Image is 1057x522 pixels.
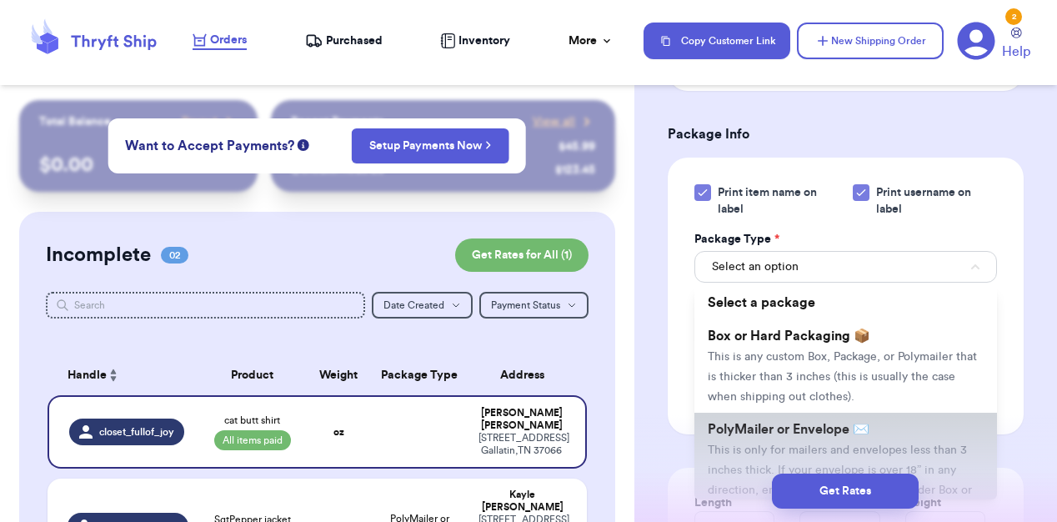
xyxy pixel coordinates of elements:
[372,292,473,319] button: Date Created
[708,444,972,516] span: This is only for mailers and envelopes less than 3 inches thick. If your envelope is over 18” in ...
[479,292,589,319] button: Payment Status
[708,296,815,309] span: Select a package
[1002,28,1030,62] a: Help
[797,23,944,59] button: New Shipping Order
[708,423,869,436] span: PolyMailer or Envelope ✉️
[371,355,468,395] th: Package Type
[182,113,218,130] span: Payout
[326,33,383,49] span: Purchased
[182,113,238,130] a: Payout
[352,128,509,163] button: Setup Payments Now
[533,113,595,130] a: View all
[125,136,294,156] span: Want to Accept Payments?
[478,432,565,457] div: [STREET_ADDRESS] Gallatin , TN 37066
[478,407,565,432] div: [PERSON_NAME] [PERSON_NAME]
[478,489,567,514] div: Kayle [PERSON_NAME]
[458,33,510,49] span: Inventory
[39,152,238,178] p: $ 0.00
[369,138,492,154] a: Setup Payments Now
[214,430,291,450] span: All items paid
[533,113,575,130] span: View all
[559,138,595,155] div: $ 45.99
[39,113,111,130] p: Total Balance
[644,23,790,59] button: Copy Customer Link
[440,33,510,49] a: Inventory
[1005,8,1022,25] div: 2
[224,414,280,427] span: cat butt shirt
[161,247,188,264] span: 02
[46,242,151,269] h2: Incomplete
[333,427,344,437] strong: oz
[772,474,919,509] button: Get Rates
[383,300,444,310] span: Date Created
[694,231,779,248] label: Package Type
[210,32,247,48] span: Orders
[555,162,595,178] div: $ 123.45
[668,124,1024,144] h3: Package Info
[99,425,174,439] span: closet_fullof_joy
[306,355,371,395] th: Weight
[708,351,977,403] span: This is any custom Box, Package, or Polymailer that is thicker than 3 inches (this is usually the...
[1002,42,1030,62] span: Help
[569,33,614,49] div: More
[712,258,799,275] span: Select an option
[291,113,383,130] p: Recent Payments
[198,355,306,395] th: Product
[708,329,870,343] span: Box or Hard Packaging 📦
[455,238,589,272] button: Get Rates for All (1)
[46,292,365,319] input: Search
[876,184,997,218] span: Print username on label
[107,365,120,385] button: Sort ascending
[68,367,107,384] span: Handle
[468,355,587,395] th: Address
[957,22,995,60] a: 2
[193,32,247,50] a: Orders
[718,184,843,218] span: Print item name on label
[491,300,560,310] span: Payment Status
[305,33,383,49] a: Purchased
[694,251,997,283] button: Select an option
